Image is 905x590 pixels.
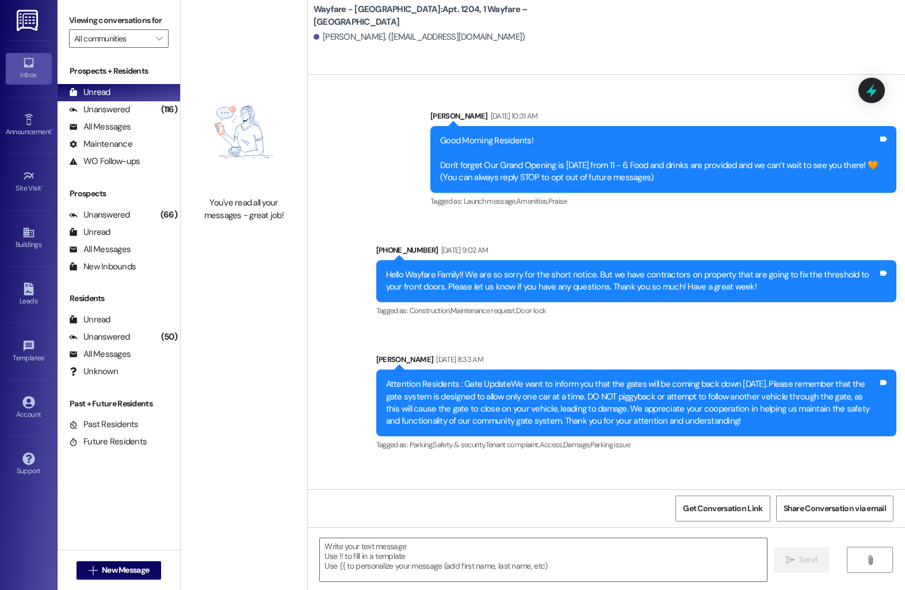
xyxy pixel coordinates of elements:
div: Tagged as: [376,302,896,319]
div: Unanswered [69,331,130,343]
b: Wayfare - [GEOGRAPHIC_DATA]: Apt. 1204, 1 Wayfare – [GEOGRAPHIC_DATA] [314,3,544,28]
div: [PERSON_NAME] [376,488,896,504]
div: Unread [69,86,110,98]
span: • [51,126,53,134]
span: Launch message , [464,196,516,206]
button: New Message [77,561,162,580]
span: Parking issue [590,440,631,450]
div: Unread [69,226,110,238]
div: (116) [158,101,180,119]
img: empty-state [193,73,295,191]
span: Access , [540,440,563,450]
span: Send [799,554,817,566]
input: All communities [74,29,150,48]
div: [PERSON_NAME] [376,353,896,370]
div: (50) [158,328,180,346]
div: Attention Residents : Gate UpdateWe want to inform you that the gates will be coming back down [D... [386,378,878,428]
button: Send [774,547,830,573]
span: Maintenance request , [450,306,516,315]
span: Share Conversation via email [784,503,886,515]
span: Praise [548,196,567,206]
i:  [156,34,162,43]
div: WO Follow-ups [69,155,140,168]
div: (66) [158,206,180,224]
img: ResiDesk Logo [17,10,40,31]
div: Prospects [58,188,180,200]
div: [DATE] 8:33 AM [433,353,483,366]
div: Maintenance [69,138,132,150]
span: Tenant complaint , [486,440,540,450]
div: [DATE] 9:02 AM [438,244,488,256]
div: Good Morning Residents! Don't forget Our Grand Opening is [DATE] from 11 - 6. Food and drinks are... [440,135,878,184]
div: All Messages [69,121,131,133]
span: Safety & security , [433,440,485,450]
div: Tagged as: [376,436,896,453]
label: Viewing conversations for [69,12,169,29]
span: • [44,352,46,360]
div: [PERSON_NAME]. ([EMAIL_ADDRESS][DOMAIN_NAME]) [314,31,525,43]
div: [PERSON_NAME] [430,110,896,126]
a: Support [6,449,52,480]
a: Site Visit • [6,166,52,197]
i:  [786,555,795,565]
span: Construction , [410,306,451,315]
div: You've read all your messages - great job! [193,197,295,222]
span: Get Conversation Link [683,503,762,515]
a: Inbox [6,53,52,84]
a: Buildings [6,223,52,254]
div: Unknown [69,366,118,378]
div: Unanswered [69,104,130,116]
div: All Messages [69,243,131,256]
div: New Inbounds [69,261,136,273]
span: • [41,182,43,191]
div: Residents [58,292,180,304]
div: [DATE] 10:31 AM [488,110,538,122]
div: Prospects + Residents [58,65,180,77]
div: [PHONE_NUMBER] [376,244,896,260]
div: Past Residents [69,418,139,431]
a: Leads [6,279,52,310]
div: Hello Wayfare Family!! We are so sorry for the short notice. But we have contractors on property ... [386,269,878,294]
div: All Messages [69,348,131,360]
span: New Message [102,564,149,576]
div: Past + Future Residents [58,398,180,410]
a: Account [6,393,52,424]
button: Share Conversation via email [776,496,893,522]
span: Amenities , [516,196,548,206]
div: [DATE] 2:26 PM [433,488,482,500]
a: Templates • [6,336,52,367]
div: Unread [69,314,110,326]
span: Damage , [563,440,590,450]
i:  [866,555,875,565]
i:  [89,566,97,575]
span: Parking , [410,440,433,450]
div: Future Residents [69,436,147,448]
div: Unanswered [69,209,130,221]
div: Tagged as: [430,193,896,210]
span: Door lock [516,306,546,315]
button: Get Conversation Link [675,496,770,522]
